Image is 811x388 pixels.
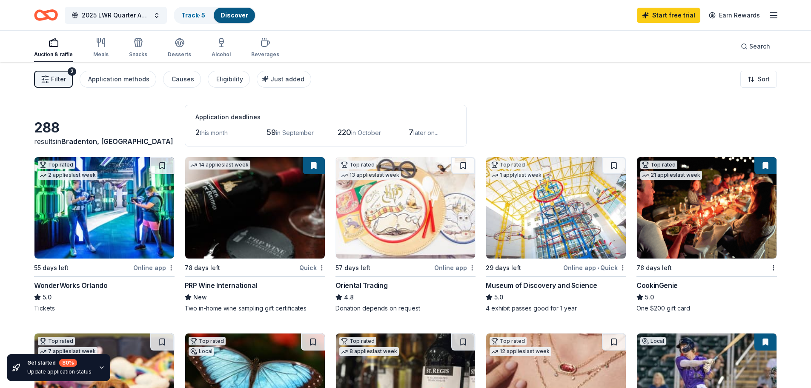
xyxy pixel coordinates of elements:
[339,171,401,180] div: 13 applies last week
[174,7,256,24] button: Track· 5Discover
[339,337,376,345] div: Top rated
[93,51,109,58] div: Meals
[34,157,175,313] a: Image for WonderWorks OrlandoTop rated2 applieslast week55 days leftOnline appWonderWorks Orlando...
[80,71,156,88] button: Application methods
[200,129,228,136] span: this month
[189,337,226,345] div: Top rated
[637,8,700,23] a: Start free trial
[34,157,174,259] img: Image for WonderWorks Orlando
[216,74,243,84] div: Eligibility
[490,171,543,180] div: 1 apply last week
[251,51,279,58] div: Beverages
[490,161,527,169] div: Top rated
[189,161,250,170] div: 14 applies last week
[270,75,304,83] span: Just added
[336,157,476,259] img: Image for Oriental Trading
[636,304,777,313] div: One $200 gift card
[185,263,220,273] div: 78 days left
[339,347,399,356] div: 8 applies last week
[185,157,325,259] img: Image for PRP Wine International
[68,67,76,76] div: 2
[34,304,175,313] div: Tickets
[193,292,207,302] span: New
[409,128,413,137] span: 7
[749,41,770,52] span: Search
[434,262,476,273] div: Online app
[129,34,147,62] button: Snacks
[34,280,107,290] div: WonderWorks Orlando
[181,11,205,19] a: Track· 5
[734,38,777,55] button: Search
[563,262,626,273] div: Online app Quick
[640,161,677,169] div: Top rated
[490,337,527,345] div: Top rated
[38,171,97,180] div: 2 applies last week
[82,10,150,20] span: 2025 LWR Quarter Auction
[335,157,476,313] a: Image for Oriental TradingTop rated13 applieslast week57 days leftOnline appOriental Trading4.8Do...
[257,71,311,88] button: Just added
[637,157,777,259] img: Image for CookinGenie
[88,74,149,84] div: Application methods
[494,292,503,302] span: 5.0
[208,71,250,88] button: Eligibility
[267,128,276,137] span: 59
[56,137,173,146] span: in
[212,51,231,58] div: Alcohol
[43,292,52,302] span: 5.0
[490,347,551,356] div: 12 applies last week
[51,74,66,84] span: Filter
[758,74,770,84] span: Sort
[189,347,214,356] div: Local
[34,34,73,62] button: Auction & raffle
[486,280,597,290] div: Museum of Discovery and Science
[34,263,69,273] div: 55 days left
[163,71,201,88] button: Causes
[276,129,314,136] span: in September
[212,34,231,62] button: Alcohol
[299,262,325,273] div: Quick
[38,337,75,345] div: Top rated
[339,161,376,169] div: Top rated
[335,304,476,313] div: Donation depends on request
[129,51,147,58] div: Snacks
[34,71,73,88] button: Filter2
[38,161,75,169] div: Top rated
[704,8,765,23] a: Earn Rewards
[61,137,173,146] span: Bradenton, [GEOGRAPHIC_DATA]
[636,157,777,313] a: Image for CookinGenieTop rated21 applieslast week78 days leftCookinGenie5.0One $200 gift card
[168,34,191,62] button: Desserts
[335,280,388,290] div: Oriental Trading
[413,129,438,136] span: later on...
[351,129,381,136] span: in October
[185,280,257,290] div: PRP Wine International
[486,157,626,259] img: Image for Museum of Discovery and Science
[636,263,672,273] div: 78 days left
[34,51,73,58] div: Auction & raffle
[34,136,175,147] div: results
[344,292,354,302] span: 4.8
[486,304,626,313] div: 4 exhibit passes good for 1 year
[486,157,626,313] a: Image for Museum of Discovery and ScienceTop rated1 applylast week29 days leftOnline app•QuickMus...
[133,262,175,273] div: Online app
[597,264,599,271] span: •
[338,128,351,137] span: 220
[93,34,109,62] button: Meals
[172,74,194,84] div: Causes
[34,5,58,25] a: Home
[636,280,678,290] div: CookinGenie
[335,263,370,273] div: 57 days left
[645,292,654,302] span: 5.0
[185,157,325,313] a: Image for PRP Wine International14 applieslast week78 days leftQuickPRP Wine InternationalNewTwo ...
[34,119,175,136] div: 288
[221,11,248,19] a: Discover
[27,359,92,367] div: Get started
[640,337,666,345] div: Local
[251,34,279,62] button: Beverages
[740,71,777,88] button: Sort
[195,128,200,137] span: 2
[65,7,167,24] button: 2025 LWR Quarter Auction
[486,263,521,273] div: 29 days left
[640,171,702,180] div: 21 applies last week
[27,368,92,375] div: Update application status
[59,359,77,367] div: 80 %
